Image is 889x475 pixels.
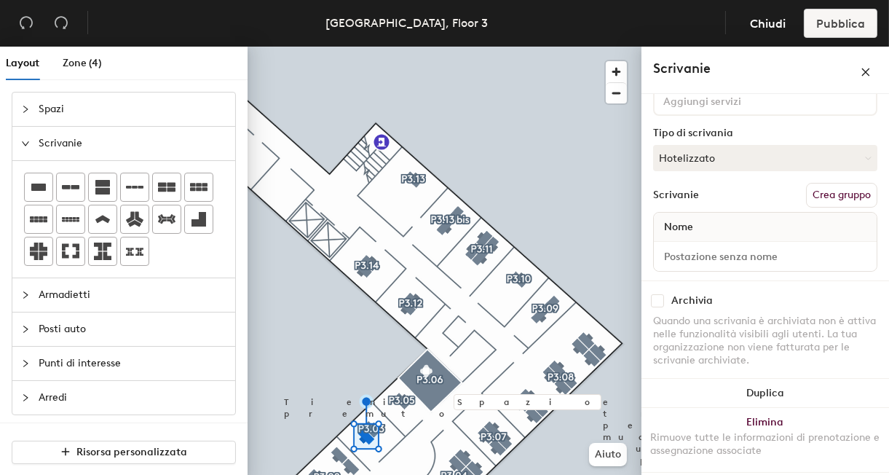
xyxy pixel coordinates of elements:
div: [GEOGRAPHIC_DATA], Floor 3 [325,14,488,32]
span: Risorsa personalizzata [76,446,187,458]
span: Nome [657,214,700,240]
button: Risorsa personalizzata [12,441,236,464]
div: Tipo di scrivania [653,127,877,139]
span: undo [19,15,33,30]
input: Postazione senza nome [657,246,874,267]
div: Quando una scrivania è archiviata non è attiva nelle funzionalità visibili agli utenti. La tua or... [653,315,877,367]
button: Chiudi [738,9,798,38]
span: collapsed [21,291,30,299]
button: EliminaRimuove tutte le informazioni di prenotazione e assegnazione associate [641,408,889,472]
span: collapsed [21,393,30,402]
span: Spazi [39,93,226,126]
span: expanded [21,139,30,148]
span: close [861,67,871,77]
span: Punti di interesse [39,347,226,380]
div: Rimuove tutte le informazioni di prenotazione e assegnazione associate [650,431,880,458]
span: collapsed [21,105,30,114]
span: Zone (4) [63,57,102,69]
span: Layout [6,57,39,69]
input: Aggiungi servizi [660,91,791,109]
div: Archivia [671,295,713,307]
div: Scrivanie [653,189,699,201]
span: Chiudi [750,17,786,31]
button: Hotelizzato [653,145,877,171]
span: collapsed [21,325,30,334]
h4: Scrivanie [653,59,813,78]
button: Crea gruppo [806,183,877,208]
button: Annulla (⌘ + Z) [12,9,41,38]
span: Posti auto [39,313,226,346]
span: Arredi [39,381,226,415]
span: Armadietti [39,278,226,312]
button: Duplica [641,379,889,408]
span: collapsed [21,359,30,368]
button: Ripeti (⌘ + ⇧ + Z) [47,9,76,38]
button: Pubblica [804,9,877,38]
span: Scrivanie [39,127,226,160]
button: Aiuto [589,443,627,466]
